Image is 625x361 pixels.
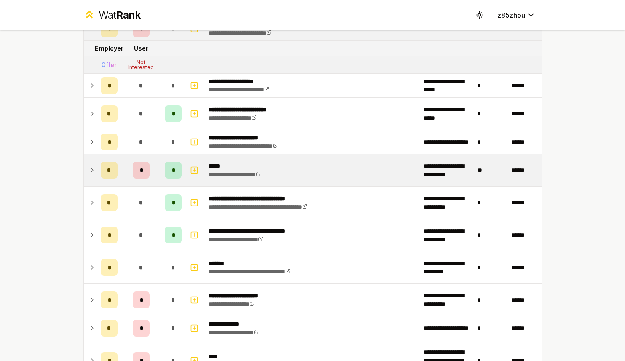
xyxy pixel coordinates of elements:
td: Employer [97,41,121,56]
a: WatRank [83,8,141,22]
div: Wat [99,8,141,22]
div: Not Interested [124,60,158,70]
td: User [121,41,161,56]
button: z85zhou [491,8,542,23]
span: z85zhou [497,10,525,20]
div: Offer [101,61,117,69]
span: Rank [116,9,141,21]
